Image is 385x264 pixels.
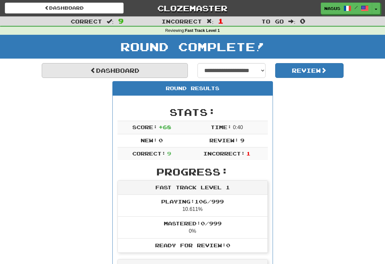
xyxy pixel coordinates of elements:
[206,19,214,24] span: :
[42,63,188,78] a: Dashboard
[159,124,171,130] span: + 68
[218,17,223,25] span: 1
[354,5,358,10] span: /
[118,181,267,195] div: Fast Track Level 1
[118,195,267,217] li: 10.611%
[141,137,157,143] span: New:
[71,18,102,24] span: Correct
[324,5,340,11] span: Nasus
[209,137,239,143] span: Review:
[118,216,267,239] li: 0%
[203,150,245,156] span: Incorrect:
[275,63,344,78] button: Review
[300,17,305,25] span: 0
[261,18,284,24] span: To go
[118,107,268,118] h2: Stats:
[107,19,114,24] span: :
[161,198,224,204] span: Playing: 106 / 999
[132,124,157,130] span: Score:
[155,242,230,248] span: Ready for Review: 0
[113,81,273,96] div: Round Results
[2,40,383,53] h1: Round Complete!
[185,28,220,33] strong: Fast Track Level 1
[133,3,252,14] a: Clozemaster
[159,137,163,143] span: 0
[118,17,124,25] span: 9
[246,150,250,156] span: 1
[240,137,244,143] span: 9
[164,220,222,226] span: Mastered: 0 / 999
[118,166,268,177] h2: Progress:
[288,19,295,24] span: :
[167,150,171,156] span: 9
[211,124,232,130] span: Time:
[132,150,166,156] span: Correct:
[5,3,124,14] a: Dashboard
[162,18,202,24] span: Incorrect
[321,3,372,14] a: Nasus /
[233,125,243,130] span: 0 : 40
